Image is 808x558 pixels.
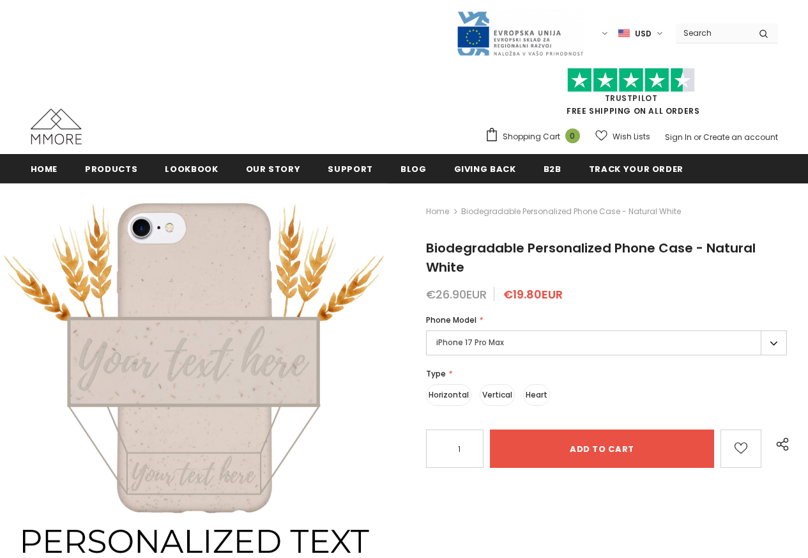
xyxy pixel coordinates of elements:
a: Lookbook [165,154,218,183]
a: B2B [544,154,561,183]
span: Wish Lists [613,130,650,143]
a: Home [426,204,449,219]
span: Phone Model [426,314,476,325]
span: Products [85,163,137,175]
input: Search Site [676,24,749,42]
a: Create an account [703,132,778,143]
span: Type [426,368,446,379]
input: Add to cart [490,430,714,468]
span: €19.80EUR [503,286,563,302]
span: 0 [565,128,580,143]
span: support [328,163,373,175]
a: Wish Lists [595,125,650,148]
img: MMORE Cases [31,109,82,144]
span: Blog [400,163,427,175]
a: Blog [400,154,427,183]
a: Shopping Cart 0 [485,127,586,146]
span: Track your order [589,163,683,175]
a: Trustpilot [605,93,658,104]
label: iPhone 17 Pro Max [426,330,787,355]
span: Lookbook [165,163,218,175]
span: Our Story [246,163,301,175]
a: support [328,154,373,183]
span: Shopping Cart [503,130,560,143]
span: or [694,132,701,143]
span: B2B [544,163,561,175]
span: Biodegradable Personalized Phone Case - Natural White [426,239,756,276]
span: €26.90EUR [426,286,487,302]
img: Javni Razpis [456,10,584,57]
label: Heart [523,384,550,406]
img: Trust Pilot Stars [567,68,695,93]
label: Vertical [480,384,515,406]
a: Products [85,154,137,183]
span: FREE SHIPPING ON ALL ORDERS [485,74,778,116]
span: USD [635,27,652,40]
a: Javni Razpis [456,27,584,38]
span: Biodegradable Personalized Phone Case - Natural White [461,204,681,219]
label: Horizontal [426,384,471,406]
span: Home [31,163,58,175]
span: Giving back [454,163,516,175]
img: USD [618,28,630,39]
a: Our Story [246,154,301,183]
a: Home [31,154,58,183]
a: Sign In [665,132,692,143]
a: Track your order [589,154,683,183]
a: Giving back [454,154,516,183]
